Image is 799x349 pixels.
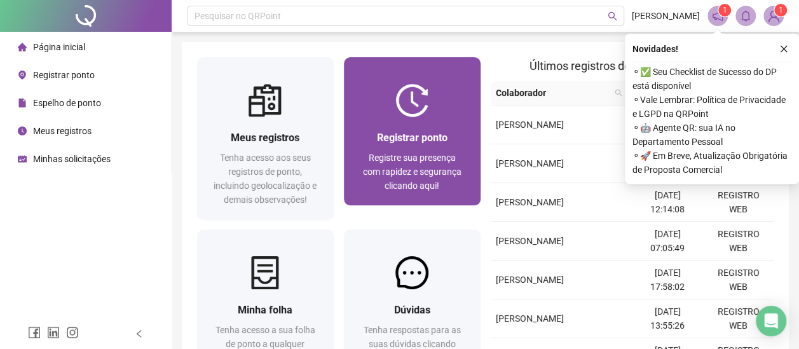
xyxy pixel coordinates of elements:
[363,153,461,191] span: Registre sua presença com rapidez e segurança clicando aqui!
[756,306,786,336] div: Open Intercom Messenger
[779,6,783,15] span: 1
[632,65,791,93] span: ⚬ ✅ Seu Checklist de Sucesso do DP está disponível
[764,6,783,25] img: 85924
[231,132,299,144] span: Meus registros
[496,236,564,246] span: [PERSON_NAME]
[774,4,787,17] sup: Atualize o seu contato no menu Meus Dados
[615,89,622,97] span: search
[197,57,334,219] a: Meus registrosTenha acesso aos seus registros de ponto, incluindo geolocalização e demais observa...
[33,70,95,80] span: Registrar ponto
[703,183,774,222] td: REGISTRO WEB
[612,83,625,102] span: search
[703,222,774,261] td: REGISTRO WEB
[779,44,788,53] span: close
[18,154,27,163] span: schedule
[632,121,791,149] span: ⚬ 🤖 Agente QR: sua IA no Departamento Pessoal
[33,126,92,136] span: Meus registros
[66,326,79,339] span: instagram
[33,154,111,164] span: Minhas solicitações
[496,158,564,168] span: [PERSON_NAME]
[18,43,27,51] span: home
[377,132,447,144] span: Registrar ponto
[632,299,702,338] td: [DATE] 13:55:26
[740,10,751,22] span: bell
[723,6,727,15] span: 1
[632,93,791,121] span: ⚬ Vale Lembrar: Política de Privacidade e LGPD na QRPoint
[47,326,60,339] span: linkedin
[703,299,774,338] td: REGISTRO WEB
[632,149,791,177] span: ⚬ 🚀 Em Breve, Atualização Obrigatória de Proposta Comercial
[214,153,317,205] span: Tenha acesso aos seus registros de ponto, incluindo geolocalização e demais observações!
[394,304,430,316] span: Dúvidas
[18,99,27,107] span: file
[496,120,564,130] span: [PERSON_NAME]
[632,42,678,56] span: Novidades !
[632,261,702,299] td: [DATE] 17:58:02
[632,183,702,222] td: [DATE] 12:14:08
[33,42,85,52] span: Página inicial
[238,304,292,316] span: Minha folha
[712,10,723,22] span: notification
[135,329,144,338] span: left
[344,57,481,205] a: Registrar pontoRegistre sua presença com rapidez e segurança clicando aqui!
[28,326,41,339] span: facebook
[608,11,617,21] span: search
[496,197,564,207] span: [PERSON_NAME]
[632,222,702,261] td: [DATE] 07:05:49
[703,261,774,299] td: REGISTRO WEB
[496,86,610,100] span: Colaborador
[496,275,564,285] span: [PERSON_NAME]
[529,59,735,72] span: Últimos registros de ponto sincronizados
[718,4,731,17] sup: 1
[632,9,700,23] span: [PERSON_NAME]
[33,98,101,108] span: Espelho de ponto
[18,127,27,135] span: clock-circle
[18,71,27,79] span: environment
[496,313,564,324] span: [PERSON_NAME]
